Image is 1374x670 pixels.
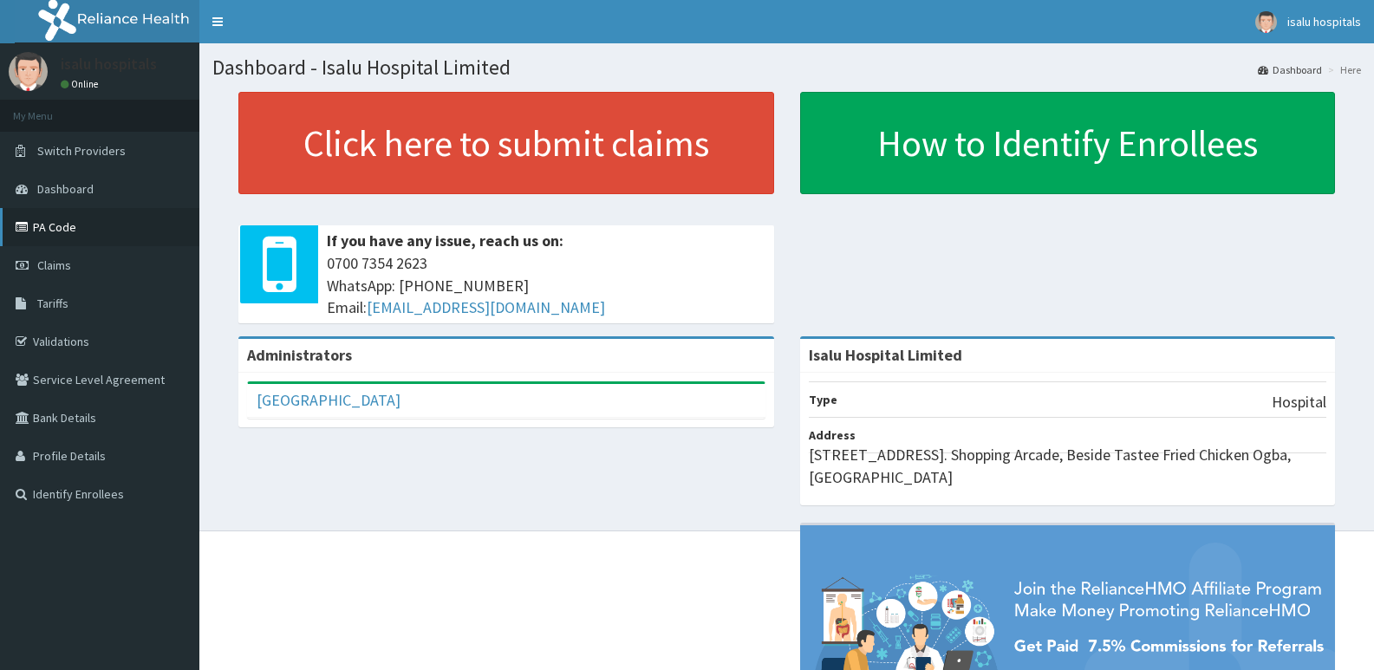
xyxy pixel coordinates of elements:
a: [EMAIL_ADDRESS][DOMAIN_NAME] [367,297,605,317]
img: User Image [1255,11,1277,33]
h1: Dashboard - Isalu Hospital Limited [212,56,1361,79]
li: Here [1324,62,1361,77]
b: Type [809,392,837,407]
span: 0700 7354 2623 WhatsApp: [PHONE_NUMBER] Email: [327,252,765,319]
span: Switch Providers [37,143,126,159]
b: Administrators [247,345,352,365]
img: User Image [9,52,48,91]
span: Claims [37,257,71,273]
a: How to Identify Enrollees [800,92,1336,194]
b: If you have any issue, reach us on: [327,231,563,250]
a: Dashboard [1258,62,1322,77]
span: isalu hospitals [1287,14,1361,29]
p: [STREET_ADDRESS]. Shopping Arcade, Beside Tastee Fried Chicken Ogba, [GEOGRAPHIC_DATA] [809,444,1327,488]
a: Click here to submit claims [238,92,774,194]
p: Hospital [1272,391,1326,413]
b: Address [809,427,856,443]
a: [GEOGRAPHIC_DATA] [257,390,400,410]
strong: Isalu Hospital Limited [809,345,962,365]
span: Dashboard [37,181,94,197]
p: isalu hospitals [61,56,157,72]
span: Tariffs [37,296,68,311]
a: Online [61,78,102,90]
